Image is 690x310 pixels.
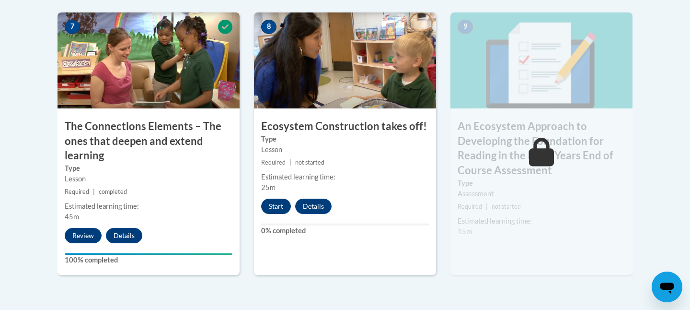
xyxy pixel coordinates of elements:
[57,12,240,108] img: Course Image
[458,20,473,34] span: 9
[450,12,632,108] img: Course Image
[65,201,232,212] div: Estimated learning time:
[295,199,332,214] button: Details
[261,183,276,191] span: 25m
[652,272,682,302] iframe: Button to launch messaging window
[458,189,625,199] div: Assessment
[458,203,482,210] span: Required
[65,253,232,255] div: Your progress
[450,119,632,178] h3: An Ecosystem Approach to Developing the Foundation for Reading in the Early Years End of Course A...
[106,228,142,243] button: Details
[65,255,232,265] label: 100% completed
[486,203,488,210] span: |
[93,188,95,195] span: |
[254,119,436,134] h3: Ecosystem Construction takes off!
[99,188,127,195] span: completed
[65,188,89,195] span: Required
[254,12,436,108] img: Course Image
[65,20,80,34] span: 7
[65,213,79,221] span: 45m
[65,228,102,243] button: Review
[261,134,429,144] label: Type
[295,159,324,166] span: not started
[57,119,240,163] h3: The Connections Elements – The ones that deepen and extend learning
[261,20,276,34] span: 8
[458,216,625,227] div: Estimated learning time:
[458,227,472,236] span: 15m
[458,178,625,189] label: Type
[261,199,291,214] button: Start
[261,159,286,166] span: Required
[289,159,291,166] span: |
[261,172,429,182] div: Estimated learning time:
[261,144,429,155] div: Lesson
[65,163,232,174] label: Type
[261,226,429,236] label: 0% completed
[65,174,232,184] div: Lesson
[492,203,521,210] span: not started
